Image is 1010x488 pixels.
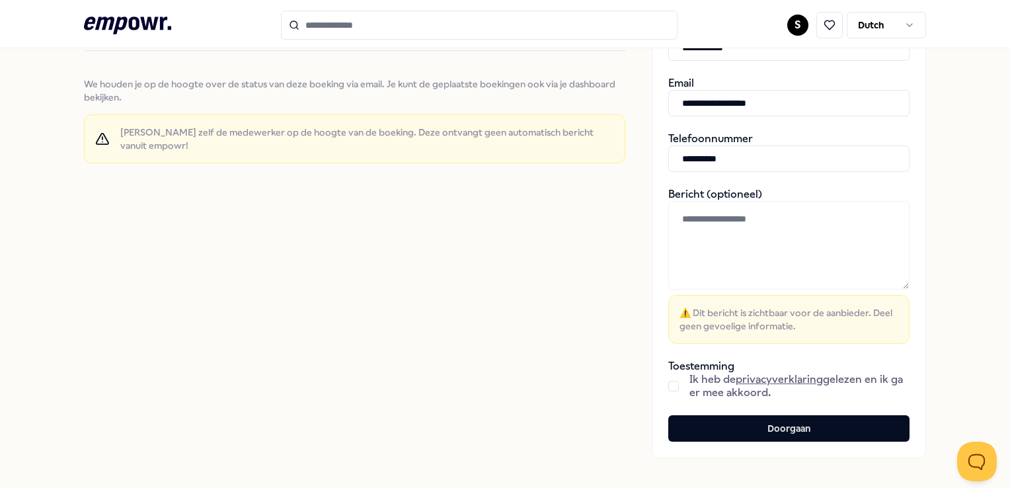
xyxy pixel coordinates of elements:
[787,15,808,36] button: S
[689,373,910,399] span: Ik heb de gelezen en ik ga er mee akkoord.
[668,77,910,116] div: Email
[668,415,910,442] button: Doorgaan
[84,77,625,104] span: We houden je op de hoogte over de status van deze boeking via email. Je kunt de geplaatste boekin...
[668,132,910,172] div: Telefoonnummer
[281,11,678,40] input: Search for products, categories or subcategories
[120,126,614,152] span: [PERSON_NAME] zelf de medewerker op de hoogte van de boeking. Deze ontvangt geen automatisch beri...
[736,373,823,386] a: privacyverklaring
[668,188,910,344] div: Bericht (optioneel)
[957,442,997,481] iframe: Help Scout Beacon - Open
[680,306,898,333] span: ⚠️ Dit bericht is zichtbaar voor de aanbieder. Deel geen gevoelige informatie.
[668,360,910,399] div: Toestemming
